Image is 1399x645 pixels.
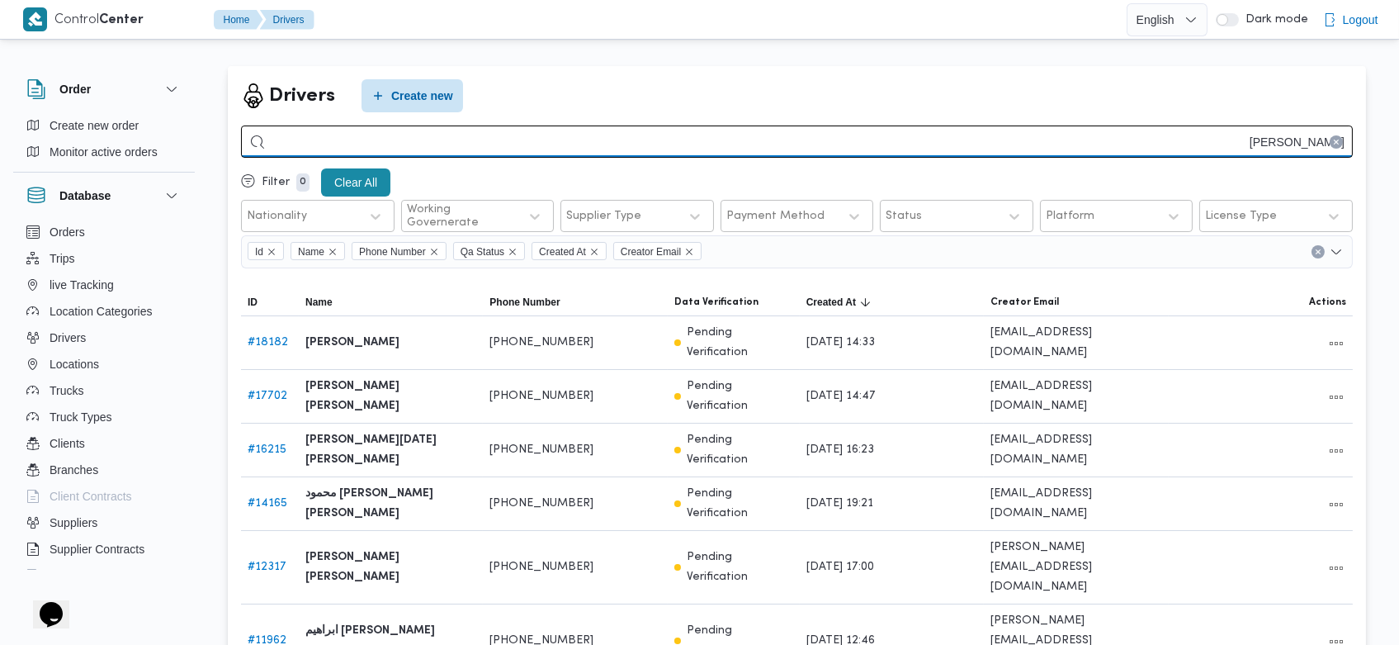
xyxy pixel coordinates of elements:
[59,186,111,206] h3: Database
[990,296,1059,309] span: Creator Email
[359,243,426,261] span: Phone Number
[291,242,345,260] span: Name
[50,249,75,268] span: Trips
[1326,334,1346,353] button: All actions
[20,377,188,404] button: Trucks
[50,116,139,135] span: Create new order
[247,210,307,223] div: Nationality
[489,440,593,460] span: [PHONE_NUMBER]
[990,484,1161,524] span: [EMAIL_ADDRESS][DOMAIN_NAME]
[20,112,188,139] button: Create new order
[13,112,195,172] div: Order
[50,275,114,295] span: live Tracking
[684,247,694,257] button: Remove Creator Email from selection in this group
[806,296,856,309] span: Created At; Sorted in descending order
[20,219,188,245] button: Orders
[248,444,286,455] a: #16215
[1205,210,1277,223] div: License Type
[248,337,288,348] a: #18182
[352,242,447,260] span: Phone Number
[1046,210,1094,223] div: Platform
[20,139,188,165] button: Monitor active orders
[1326,495,1346,515] button: All actions
[453,242,525,260] span: Qa Status
[100,14,144,26] b: Center
[50,142,158,162] span: Monitor active orders
[990,377,1161,416] span: [EMAIL_ADDRESS][DOMAIN_NAME]
[1326,441,1346,461] button: All actions
[800,289,984,315] button: Created AtSorted in descending order
[267,247,276,257] button: Remove Id from selection in this group
[806,494,873,514] span: [DATE] 19:21
[248,296,258,309] span: ID
[321,168,390,197] button: Clear All
[1326,387,1346,407] button: All actions
[305,430,476,470] b: [PERSON_NAME][DATE] [PERSON_NAME]
[688,548,793,587] p: Pending Verification
[489,494,593,514] span: [PHONE_NUMBER]
[50,513,97,533] span: Suppliers
[299,289,483,315] button: Name
[269,82,335,111] h2: Drivers
[305,548,476,587] b: [PERSON_NAME] [PERSON_NAME]
[990,430,1161,470] span: [EMAIL_ADDRESS][DOMAIN_NAME]
[260,10,314,30] button: Drivers
[489,296,560,309] span: Phone Number
[1326,558,1346,578] button: All actions
[17,579,69,628] iframe: chat widget
[50,566,91,586] span: Devices
[59,79,91,99] h3: Order
[886,210,922,223] div: Status
[613,242,702,260] span: Creator Email
[806,387,876,406] span: [DATE] 14:47
[429,247,439,257] button: Remove Phone Number from selection in this group
[20,298,188,325] button: Location Categories
[255,243,263,261] span: Id
[50,354,99,374] span: Locations
[248,391,287,401] a: #17702
[305,484,476,524] b: محمود [PERSON_NAME] [PERSON_NAME]
[20,536,188,562] button: Supplier Contracts
[1239,13,1308,26] span: Dark mode
[407,203,513,230] div: Working Governerate
[20,457,188,483] button: Branches
[362,79,463,112] button: Create new
[806,557,874,577] span: [DATE] 17:00
[305,333,399,353] b: [PERSON_NAME]
[248,242,284,260] span: Id
[20,430,188,457] button: Clients
[1330,245,1343,258] button: Open list of options
[26,79,182,99] button: Order
[50,381,83,401] span: Trucks
[305,296,333,309] span: Name
[262,176,290,189] p: Filter
[589,247,599,257] button: Remove Created At from selection in this group
[298,243,324,261] span: Name
[674,296,759,309] span: Data Verification
[539,243,586,261] span: Created At
[391,86,453,106] span: Create new
[50,222,85,242] span: Orders
[248,562,286,572] a: #12317
[688,484,793,524] p: Pending Verification
[50,486,132,506] span: Client Contracts
[806,333,875,353] span: [DATE] 14:33
[990,538,1161,597] span: [PERSON_NAME][EMAIL_ADDRESS][DOMAIN_NAME]
[50,434,85,453] span: Clients
[13,219,195,576] div: Database
[305,377,476,416] b: [PERSON_NAME] [PERSON_NAME]
[20,245,188,272] button: Trips
[23,7,47,31] img: X8yXhbKr1z7QwAAAABJRU5ErkJggg==
[248,498,287,509] a: #14165
[50,328,86,348] span: Drivers
[508,247,518,257] button: Remove Qa Status from selection in this group
[688,377,793,416] p: Pending Verification
[566,210,641,223] div: Supplier Type
[26,186,182,206] button: Database
[241,289,299,315] button: ID
[20,510,188,536] button: Suppliers
[688,323,793,363] p: Pending Verification
[806,440,874,460] span: [DATE] 16:23
[20,272,188,298] button: live Tracking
